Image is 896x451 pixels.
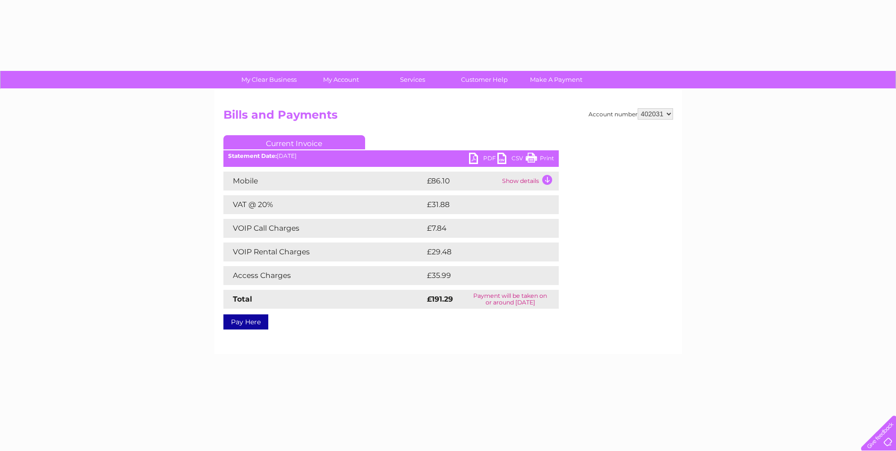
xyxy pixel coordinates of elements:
strong: Total [233,295,252,304]
td: £31.88 [425,195,539,214]
a: Make A Payment [517,71,595,88]
td: £86.10 [425,172,500,191]
td: £35.99 [425,266,540,285]
a: My Account [302,71,380,88]
td: £29.48 [425,243,540,261]
td: Payment will be taken on or around [DATE] [462,290,558,309]
td: VAT @ 20% [223,195,425,214]
td: VOIP Call Charges [223,219,425,238]
a: PDF [469,153,497,166]
strong: £191.29 [427,295,453,304]
div: Account number [589,108,673,120]
a: Services [374,71,452,88]
td: £7.84 [425,219,537,238]
a: My Clear Business [230,71,308,88]
a: CSV [497,153,526,166]
td: VOIP Rental Charges [223,243,425,261]
h2: Bills and Payments [223,108,673,126]
a: Customer Help [445,71,523,88]
a: Pay Here [223,314,268,330]
td: Show details [500,172,559,191]
a: Print [526,153,554,166]
td: Mobile [223,172,425,191]
a: Current Invoice [223,135,365,149]
b: Statement Date: [228,152,277,159]
div: [DATE] [223,153,559,159]
td: Access Charges [223,266,425,285]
